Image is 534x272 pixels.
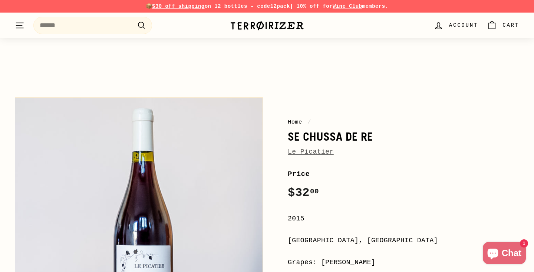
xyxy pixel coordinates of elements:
[306,119,313,125] span: /
[429,14,482,36] a: Account
[270,3,290,9] strong: 12pack
[288,186,319,200] span: $32
[449,21,478,29] span: Account
[15,2,519,10] p: 📦 on 12 bottles - code | 10% off for members.
[310,187,319,196] sup: 00
[152,3,205,9] span: $30 off shipping
[482,14,524,36] a: Cart
[288,235,519,246] div: [GEOGRAPHIC_DATA], [GEOGRAPHIC_DATA]
[288,168,519,180] label: Price
[288,257,519,268] div: Grapes: [PERSON_NAME]
[481,242,528,266] inbox-online-store-chat: Shopify online store chat
[288,130,519,143] h1: Se chussa de re
[288,118,519,127] nav: breadcrumbs
[288,148,334,155] a: Le Picatier
[502,21,519,29] span: Cart
[333,3,362,9] a: Wine Club
[288,119,302,125] a: Home
[288,213,519,224] div: 2015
